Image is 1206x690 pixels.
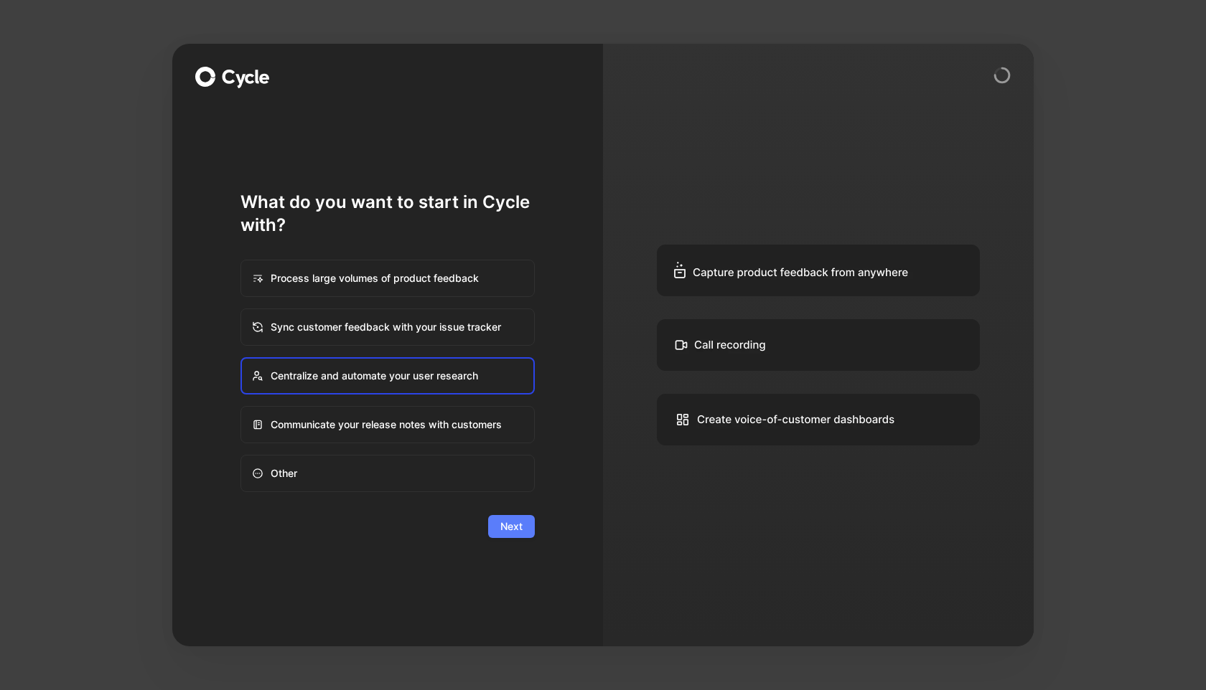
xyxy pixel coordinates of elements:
[500,518,523,535] span: Next
[242,359,533,393] div: Centralize and automate your user research
[242,456,533,491] div: Other
[242,310,533,344] div: Sync customer feedback with your issue tracker
[240,191,535,237] h1: What do you want to start in Cycle with?
[242,407,533,442] div: Communicate your release notes with customers
[603,44,1034,646] img: userResearch.dark-BG0DXJks.webp
[488,515,535,538] button: Next
[242,261,533,296] div: Process large volumes of product feedback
